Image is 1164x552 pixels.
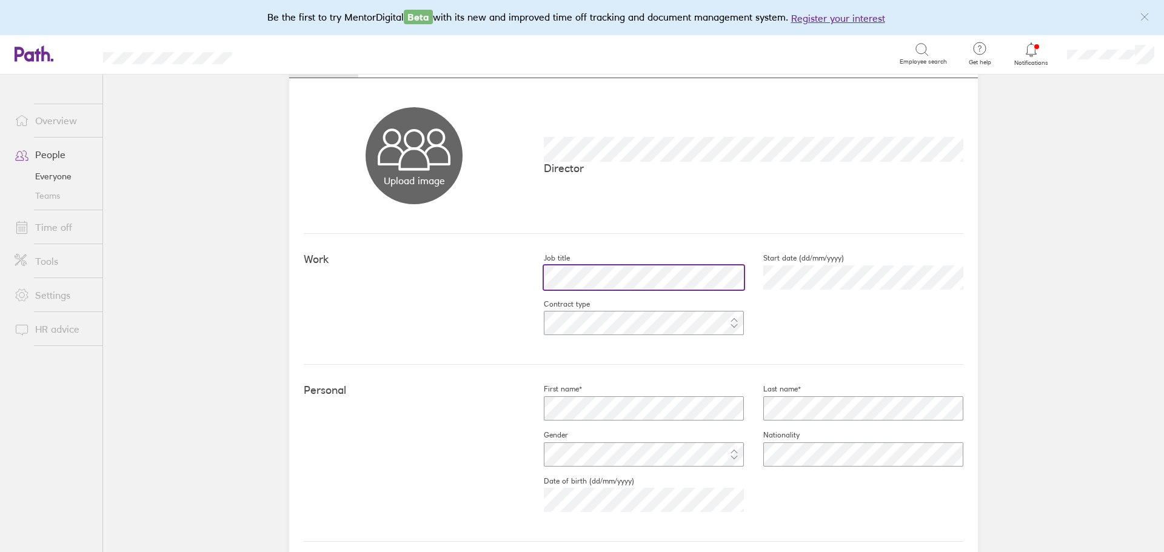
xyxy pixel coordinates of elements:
[744,430,800,440] label: Nationality
[5,317,102,341] a: HR advice
[5,186,102,205] a: Teams
[524,476,634,486] label: Date of birth (dd/mm/yyyy)
[744,253,844,263] label: Start date (dd/mm/yyyy)
[5,249,102,273] a: Tools
[524,299,590,309] label: Contract type
[267,10,897,25] div: Be the first to try MentorDigital with its new and improved time off tracking and document manage...
[304,253,524,266] h4: Work
[304,384,524,397] h4: Personal
[744,384,801,394] label: Last name*
[5,283,102,307] a: Settings
[5,142,102,167] a: People
[524,253,570,263] label: Job title
[404,10,433,24] span: Beta
[5,108,102,133] a: Overview
[1012,41,1051,67] a: Notifications
[5,167,102,186] a: Everyone
[960,59,1000,66] span: Get help
[5,215,102,239] a: Time off
[900,58,947,65] span: Employee search
[524,430,568,440] label: Gender
[265,48,296,59] div: Search
[791,11,885,25] button: Register your interest
[524,384,582,394] label: First name*
[544,162,963,175] p: Director
[1012,59,1051,67] span: Notifications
